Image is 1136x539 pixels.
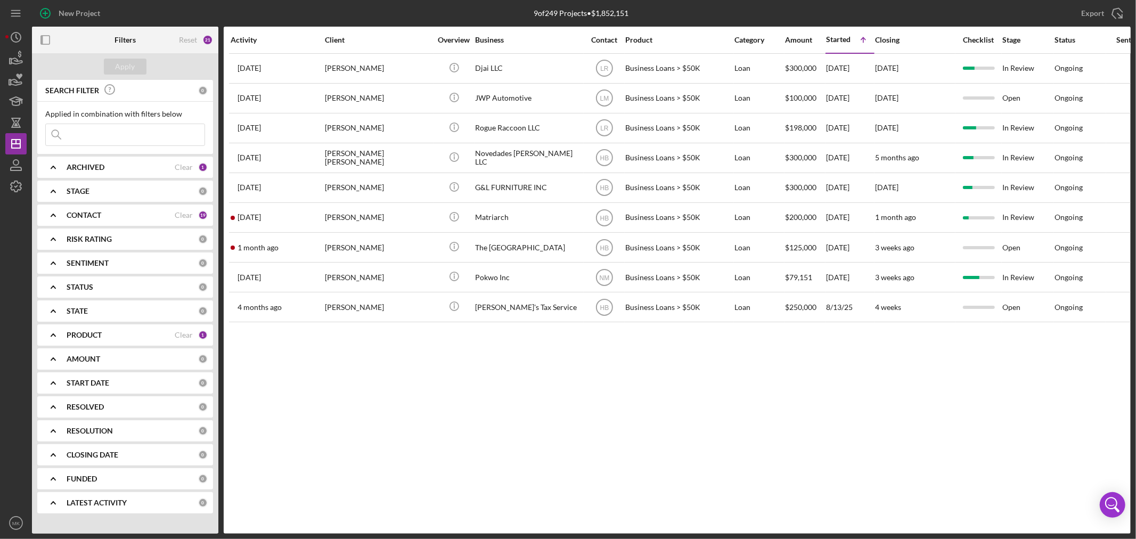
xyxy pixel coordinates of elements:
time: 4 weeks [875,303,901,312]
div: Product [625,36,732,44]
div: Business Loans > $50K [625,293,732,321]
div: In Review [1002,54,1053,83]
button: Export [1070,3,1131,24]
div: $79,151 [785,263,825,291]
time: 2025-08-28 05:09 [238,64,261,72]
div: In Review [1002,263,1053,291]
div: In Review [1002,144,1053,172]
div: $300,000 [785,174,825,202]
div: Amount [785,36,825,44]
div: 0 [198,258,208,268]
time: 2025-07-18 16:27 [238,273,261,282]
div: [PERSON_NAME] [325,293,431,321]
div: Open [1002,84,1053,112]
button: MK [5,512,27,534]
div: Stage [1002,36,1053,44]
b: LATEST ACTIVITY [67,499,127,507]
div: Loan [734,114,784,142]
div: Business Loans > $50K [625,54,732,83]
div: 1 [198,162,208,172]
div: Rogue Raccoon LLC [475,114,582,142]
div: [DATE] [826,263,874,291]
div: Ongoing [1055,94,1083,102]
b: STATE [67,307,88,315]
div: Ongoing [1055,273,1083,282]
div: Applied in combination with filters below [45,110,205,118]
b: STATUS [67,283,93,291]
time: 5 months ago [875,153,919,162]
time: [DATE] [875,123,898,132]
b: Filters [115,36,136,44]
div: Business [475,36,582,44]
div: [DATE] [826,233,874,262]
div: Clear [175,331,193,339]
div: In Review [1002,114,1053,142]
div: Loan [734,233,784,262]
text: HB [600,184,609,192]
div: [PERSON_NAME] [325,263,431,291]
text: HB [600,214,609,222]
b: CONTACT [67,211,101,219]
div: Business Loans > $50K [625,84,732,112]
div: [DATE] [826,203,874,232]
div: 0 [198,282,208,292]
div: $300,000 [785,144,825,172]
div: Ongoing [1055,183,1083,192]
div: [PERSON_NAME] [325,84,431,112]
div: 0 [198,402,208,412]
div: [PERSON_NAME] [325,114,431,142]
div: Status [1055,36,1106,44]
time: 2025-07-31 15:31 [238,243,279,252]
div: Export [1081,3,1104,24]
div: Started [826,35,851,44]
b: SENTIMENT [67,259,109,267]
b: RISK RATING [67,235,112,243]
div: Loan [734,203,784,232]
div: Business Loans > $50K [625,263,732,291]
div: G&L FURNITURE INC [475,174,582,202]
div: 0 [198,498,208,508]
time: [DATE] [875,63,898,72]
div: Loan [734,84,784,112]
div: [DATE] [826,174,874,202]
div: 0 [198,378,208,388]
div: Open Intercom Messenger [1100,492,1125,518]
div: Clear [175,211,193,219]
time: 3 weeks ago [875,273,914,282]
div: Category [734,36,784,44]
div: $250,000 [785,293,825,321]
div: Business Loans > $50K [625,203,732,232]
div: Checklist [956,36,1001,44]
time: 2025-06-11 13:10 [238,153,261,162]
time: 2025-06-25 14:45 [238,94,261,102]
div: 0 [198,474,208,484]
div: [PERSON_NAME] [PERSON_NAME] [325,144,431,172]
div: 21 [202,35,213,45]
b: START DATE [67,379,109,387]
text: HB [600,154,609,162]
text: HB [600,244,609,251]
div: [PERSON_NAME] [325,174,431,202]
div: [DATE] [826,84,874,112]
div: New Project [59,3,100,24]
text: LM [600,95,609,102]
div: JWP Automotive [475,84,582,112]
div: Business Loans > $50K [625,174,732,202]
div: Ongoing [1055,64,1083,72]
div: Business Loans > $50K [625,233,732,262]
div: [DATE] [826,54,874,83]
b: RESOLVED [67,403,104,411]
div: [PERSON_NAME]'s Tax Service [475,293,582,321]
div: 0 [198,306,208,316]
div: Open [1002,293,1053,321]
time: 2025-07-07 15:17 [238,213,261,222]
div: Loan [734,144,784,172]
b: STAGE [67,187,89,195]
b: ARCHIVED [67,163,104,171]
div: [PERSON_NAME] [325,233,431,262]
time: 2025-01-10 19:00 [238,124,261,132]
div: The [GEOGRAPHIC_DATA] [475,233,582,262]
div: Matriarch [475,203,582,232]
div: [DATE] [826,114,874,142]
time: 2025-04-23 16:20 [238,303,282,312]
